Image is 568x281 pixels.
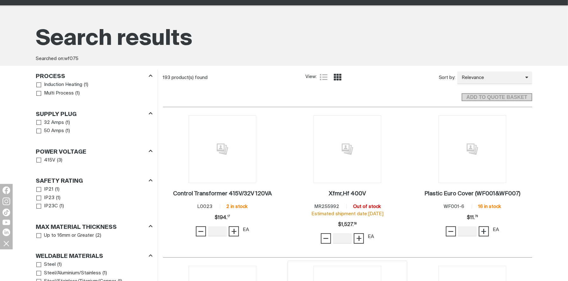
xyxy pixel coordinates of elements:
[44,270,101,277] span: Steel/Aluminium/Stainless
[424,190,520,198] a: Plastic Euro Cover (WF001&WF007)
[243,226,249,234] div: EA
[57,157,62,164] span: ( 3 )
[163,86,532,103] section: Add to cart control
[66,119,70,126] span: ( 1 )
[36,252,153,260] div: Weldable Materials
[36,110,153,118] div: Supply Plug
[314,204,339,209] span: MR255992
[44,90,74,97] span: Multi Process
[189,115,256,183] img: No image for this product
[36,260,56,269] a: Steel
[36,73,66,80] h3: Process
[354,223,357,225] sup: 58
[329,190,366,198] a: Xfmr,Hf 400V
[481,226,487,237] span: +
[44,81,82,89] span: Induction Heating
[36,119,64,127] a: 32 Amps
[36,253,103,260] h3: Weldable Materials
[36,127,64,135] a: 50 Amps
[36,55,532,63] div: Searched on:
[329,191,366,197] h2: Xfmr,Hf 400V
[36,224,117,231] h3: Max Material Thickness
[424,191,520,197] h2: Plastic Euro Cover (WF001&WF007)
[462,93,532,101] button: Add selected products to the shopping cart
[44,194,54,202] span: IP23
[36,156,152,165] ul: Power Voltage
[75,90,80,97] span: ( 1 )
[228,215,230,218] sup: 17
[55,186,59,193] span: ( 1 )
[467,211,478,224] div: Price
[36,81,83,89] a: Induction Heating
[36,147,153,156] div: Power Voltage
[173,190,272,198] a: Control Transformer 415V/32V 120VA
[36,111,77,118] h3: Supply Plug
[323,233,329,244] span: −
[356,233,362,244] span: +
[215,211,230,224] span: $194.
[3,209,10,216] img: TikTok
[457,74,525,82] span: Relevance
[44,203,58,210] span: IP23C
[44,232,94,239] span: Up to 16mm or Greater
[3,198,10,205] img: Instagram
[36,178,83,185] h3: Safety Rating
[353,204,381,209] span: Out of stock
[56,194,60,202] span: ( 1 )
[311,211,384,216] span: Estimated shipment date: [DATE]
[444,204,464,209] span: WF001-6
[163,75,305,81] div: 193
[44,119,64,126] span: 32 Amps
[439,74,456,82] span: Sort by:
[36,81,152,97] ul: Process
[163,70,532,86] section: Product list controls
[36,231,152,240] ul: Max Material Thickness
[475,215,478,218] sup: 78
[66,127,70,135] span: ( 1 )
[338,218,357,231] span: $1,527.
[57,261,62,268] span: ( 1 )
[198,226,204,237] span: −
[36,185,54,194] a: IP21
[65,56,79,61] span: wf075
[305,73,317,81] span: View:
[36,223,153,231] div: Max Material Thickness
[44,157,55,164] span: 415V
[231,226,237,237] span: +
[36,72,153,81] div: Process
[36,177,153,185] div: Safety Rating
[36,269,101,278] a: Steel/Aluminium/Stainless
[36,231,94,240] a: Up to 16mm or Greater
[462,93,531,101] span: ADD TO QUOTE BASKET
[467,211,478,224] span: $11.
[226,204,247,209] span: 2 in stock
[448,226,454,237] span: −
[173,191,272,197] h2: Control Transformer 415V/32V 120VA
[338,218,357,231] div: Price
[36,194,55,202] a: IP23
[172,75,208,80] span: product(s) found
[314,115,381,183] img: No image for this product
[3,186,10,194] img: Facebook
[320,73,328,81] a: List view
[36,25,532,53] h1: Search results
[96,232,101,239] span: ( 2 )
[3,220,10,225] img: YouTube
[215,211,230,224] div: Price
[197,204,212,209] span: L0023
[36,89,74,98] a: Multi Process
[59,203,64,210] span: ( 1 )
[36,119,152,135] ul: Supply Plug
[439,115,506,183] img: No image for this product
[493,226,499,234] div: EA
[368,233,374,241] div: EA
[44,186,53,193] span: IP21
[36,149,87,156] h3: Power Voltage
[1,238,12,249] img: hide socials
[103,270,107,277] span: ( 1 )
[478,204,501,209] span: 16 in stock
[36,185,152,211] ul: Safety Rating
[36,156,56,165] a: 415V
[3,229,10,236] img: LinkedIn
[36,202,58,211] a: IP23C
